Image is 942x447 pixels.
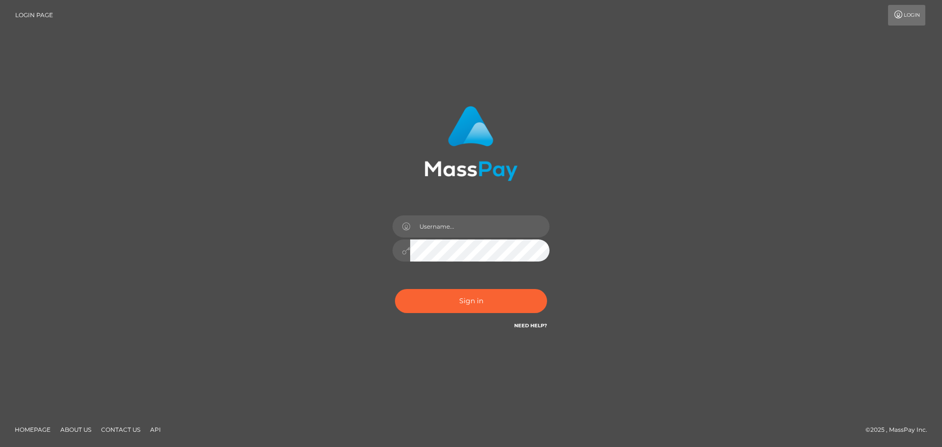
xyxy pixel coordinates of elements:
img: MassPay Login [424,106,518,181]
a: API [146,422,165,437]
a: Need Help? [514,322,547,329]
a: Login [888,5,925,26]
button: Sign in [395,289,547,313]
a: Contact Us [97,422,144,437]
div: © 2025 , MassPay Inc. [865,424,935,435]
a: About Us [56,422,95,437]
a: Login Page [15,5,53,26]
a: Homepage [11,422,54,437]
input: Username... [410,215,549,237]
